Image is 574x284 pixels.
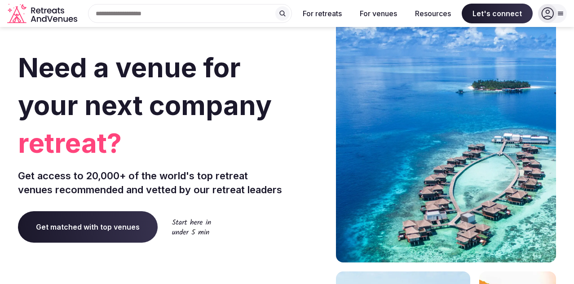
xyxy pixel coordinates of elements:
button: For venues [353,4,404,23]
svg: Retreats and Venues company logo [7,4,79,24]
span: retreat? [18,124,283,162]
button: For retreats [296,4,349,23]
p: Get access to 20,000+ of the world's top retreat venues recommended and vetted by our retreat lea... [18,169,283,197]
a: Visit the homepage [7,4,79,24]
button: Resources [408,4,458,23]
a: Get matched with top venues [18,211,158,243]
span: Need a venue for your next company [18,51,272,121]
img: Start here in under 5 min [172,219,211,235]
span: Let's connect [462,4,533,23]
